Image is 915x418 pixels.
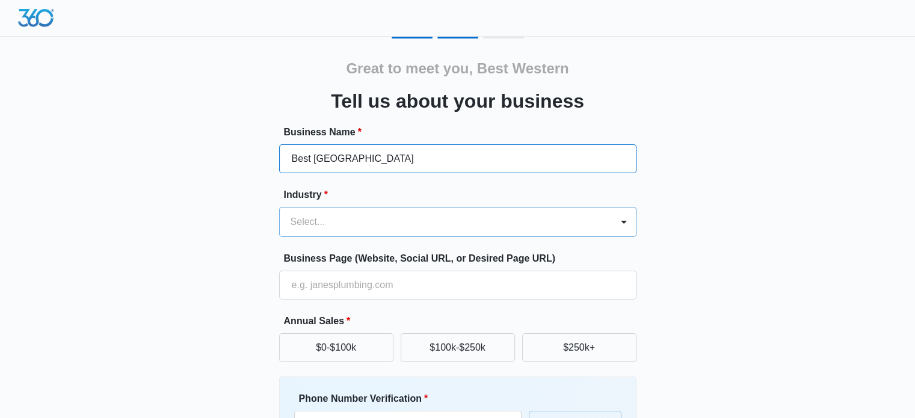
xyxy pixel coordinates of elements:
[331,87,584,115] h3: Tell us about your business
[279,333,393,362] button: $0-$100k
[279,271,636,300] input: e.g. janesplumbing.com
[401,333,515,362] button: $100k-$250k
[284,251,641,266] label: Business Page (Website, Social URL, or Desired Page URL)
[284,125,641,140] label: Business Name
[284,188,641,202] label: Industry
[346,58,568,79] h2: Great to meet you, Best Western
[279,144,636,173] input: e.g. Jane's Plumbing
[284,314,641,328] label: Annual Sales
[522,333,636,362] button: $250k+
[299,392,526,406] label: Phone Number Verification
